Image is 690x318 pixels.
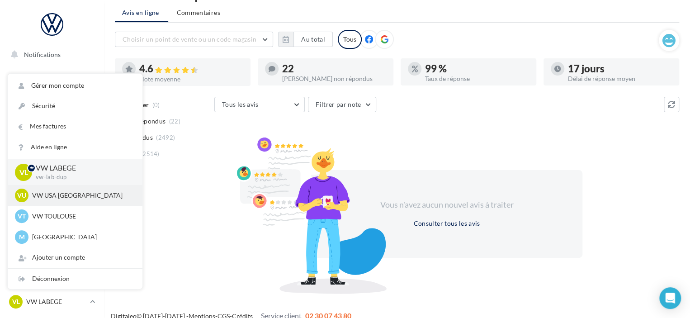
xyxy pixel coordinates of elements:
p: VW USA [GEOGRAPHIC_DATA] [32,191,132,200]
div: 22 [282,64,386,74]
a: Médiathèque [5,181,99,200]
button: Tous les avis [214,97,305,112]
div: Vous n'avez aucun nouvel avis à traiter [369,199,525,211]
a: Contacts [5,158,99,177]
span: VT [18,212,26,221]
div: 99 % [425,64,529,74]
button: Au total [278,32,333,47]
div: Note moyenne [139,76,243,82]
span: Choisir un point de vente ou un code magasin [123,35,256,43]
button: Au total [293,32,333,47]
a: Opérations [5,68,99,87]
p: VW LABEGE [26,297,86,306]
a: Visibilité en ligne [5,114,99,133]
div: Taux de réponse [425,76,529,82]
button: Notifications [5,45,95,64]
div: Déconnexion [8,269,142,289]
div: Tous [338,30,362,49]
a: VL VW LABEGE [7,293,97,310]
button: Filtrer par note [308,97,376,112]
div: Délai de réponse moyen [568,76,672,82]
span: (2514) [141,150,160,157]
a: Sécurité [8,96,142,116]
p: vw-lab-dup [36,173,128,181]
a: Mes factures [8,116,142,137]
span: M [19,233,25,242]
a: Boîte de réception [5,90,99,109]
div: [PERSON_NAME] non répondus [282,76,386,82]
p: VW TOULOUSE [32,212,132,221]
a: Campagnes [5,136,99,155]
div: Ajouter un compte [8,247,142,268]
p: [GEOGRAPHIC_DATA] [32,233,132,242]
span: (22) [169,118,180,125]
p: VW LABEGE [36,163,128,173]
a: Gérer mon compte [8,76,142,96]
span: VL [19,167,28,177]
span: Tous les avis [222,100,259,108]
div: 4.6 [139,64,243,74]
span: VL [12,297,20,306]
span: Commentaires [177,8,220,17]
span: VU [17,191,26,200]
button: Choisir un point de vente ou un code magasin [115,32,273,47]
div: Open Intercom Messenger [659,287,681,309]
a: PLV et print personnalisable [5,226,99,252]
span: (2492) [156,134,175,141]
span: Non répondus [123,117,165,126]
div: 17 jours [568,64,672,74]
a: Campagnes DataOnDemand [5,256,99,283]
a: Calendrier [5,204,99,223]
span: Notifications [24,51,61,58]
button: Consulter tous les avis [410,218,483,229]
a: Aide en ligne [8,137,142,157]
